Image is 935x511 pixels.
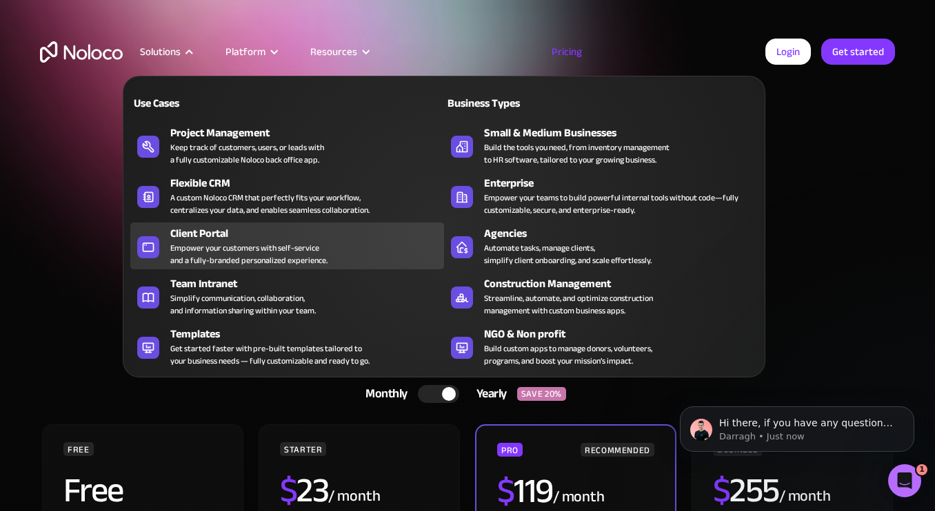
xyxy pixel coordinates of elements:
[484,125,764,141] div: Small & Medium Businesses
[123,43,208,61] div: Solutions
[484,242,652,267] div: Automate tasks, manage clients, simplify client onboarding, and scale effortlessly.
[444,87,758,118] a: Business Types
[170,175,450,191] div: Flexible CRM
[280,442,326,456] div: STARTER
[779,486,831,508] div: / month
[444,122,758,169] a: Small & Medium BusinessesBuild the tools you need, from inventory managementto HR software, tailo...
[916,464,927,475] span: 1
[534,43,599,61] a: Pricing
[170,292,316,317] div: Simplify communication, collaboration, and information sharing within your team.
[170,191,370,216] div: A custom Noloco CRM that perfectly fits your workflow, centralizes your data, and enables seamles...
[484,326,764,342] div: NGO & Non profit
[170,342,370,367] div: Get started faster with pre-built templates tailored to your business needs — fully customizable ...
[63,442,94,456] div: FREE
[659,377,935,474] iframe: Intercom notifications message
[130,273,444,320] a: Team IntranetSimplify communication, collaboration,and information sharing within your team.
[170,326,450,342] div: Templates
[63,473,123,508] h2: Free
[170,242,328,267] div: Empower your customers with self-service and a fully-branded personalized experience.
[713,473,779,508] h2: 255
[581,443,654,457] div: RECOMMENDED
[484,292,653,317] div: Streamline, automate, and optimize construction management with custom business apps.
[444,95,595,112] div: Business Types
[484,191,751,216] div: Empower your teams to build powerful internal tools without code—fully customizable, secure, and ...
[293,43,385,61] div: Resources
[821,39,895,65] a: Get started
[484,275,764,292] div: Construction Management
[348,384,418,404] div: Monthly
[40,145,895,186] h1: A plan for organizations of all sizes
[484,175,764,191] div: Enterprise
[517,387,566,401] div: SAVE 20%
[130,87,444,118] a: Use Cases
[170,275,450,292] div: Team Intranet
[484,141,670,166] div: Build the tools you need, from inventory management to HR software, tailored to your growing busi...
[328,486,380,508] div: / month
[497,443,523,457] div: PRO
[459,384,517,404] div: Yearly
[225,43,265,61] div: Platform
[280,473,329,508] h2: 23
[130,95,281,112] div: Use Cases
[888,464,921,497] iframe: Intercom live chat
[130,122,444,169] a: Project ManagementKeep track of customers, users, or leads witha fully customizable Noloco back o...
[497,474,553,508] h2: 119
[130,222,444,269] a: Client PortalEmpower your customers with self-serviceand a fully-branded personalized experience.
[208,43,293,61] div: Platform
[444,323,758,370] a: NGO & Non profitBuild custom apps to manage donors, volunteers,programs, and boost your mission’s...
[170,225,450,242] div: Client Portal
[140,43,181,61] div: Solutions
[130,172,444,219] a: Flexible CRMA custom Noloco CRM that perfectly fits your workflow,centralizes your data, and enab...
[40,41,123,63] a: home
[484,225,764,242] div: Agencies
[444,273,758,320] a: Construction ManagementStreamline, automate, and optimize constructionmanagement with custom busi...
[444,172,758,219] a: EnterpriseEmpower your teams to build powerful internal tools without code—fully customizable, se...
[170,141,324,166] div: Keep track of customers, users, or leads with a fully customizable Noloco back office app.
[444,222,758,269] a: AgenciesAutomate tasks, manage clients,simplify client onboarding, and scale effortlessly.
[310,43,357,61] div: Resources
[170,125,450,141] div: Project Management
[765,39,811,65] a: Login
[484,342,652,367] div: Build custom apps to manage donors, volunteers, programs, and boost your mission’s impact.
[130,323,444,370] a: TemplatesGet started faster with pre-built templates tailored toyour business needs — fully custo...
[123,56,765,377] nav: Solutions
[553,486,605,508] div: / month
